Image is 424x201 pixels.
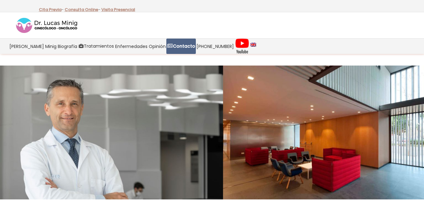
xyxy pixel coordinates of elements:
[115,39,148,54] a: Enfermedades
[58,43,77,50] span: Biografía
[39,7,62,13] a: Cita Previa
[39,6,64,14] p: -
[173,43,195,49] strong: Contacto
[57,39,78,54] a: Biografía
[250,39,257,54] a: language english
[166,39,196,54] a: Contacto
[78,39,115,54] a: Tratamientos
[9,43,56,50] span: [PERSON_NAME] Minig
[196,43,234,50] span: [PHONE_NUMBER]
[235,38,249,54] img: Videos Youtube Ginecología
[148,39,166,54] a: Opinión
[65,7,98,13] a: Consulta Online
[65,6,100,14] p: -
[84,43,114,50] span: Tratamientos
[115,43,148,50] span: Enfermedades
[101,7,135,13] a: Visita Presencial
[149,43,166,50] span: Opinión
[9,39,57,54] a: [PERSON_NAME] Minig
[234,39,250,54] a: Videos Youtube Ginecología
[250,43,256,46] img: language english
[196,39,234,54] a: [PHONE_NUMBER]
